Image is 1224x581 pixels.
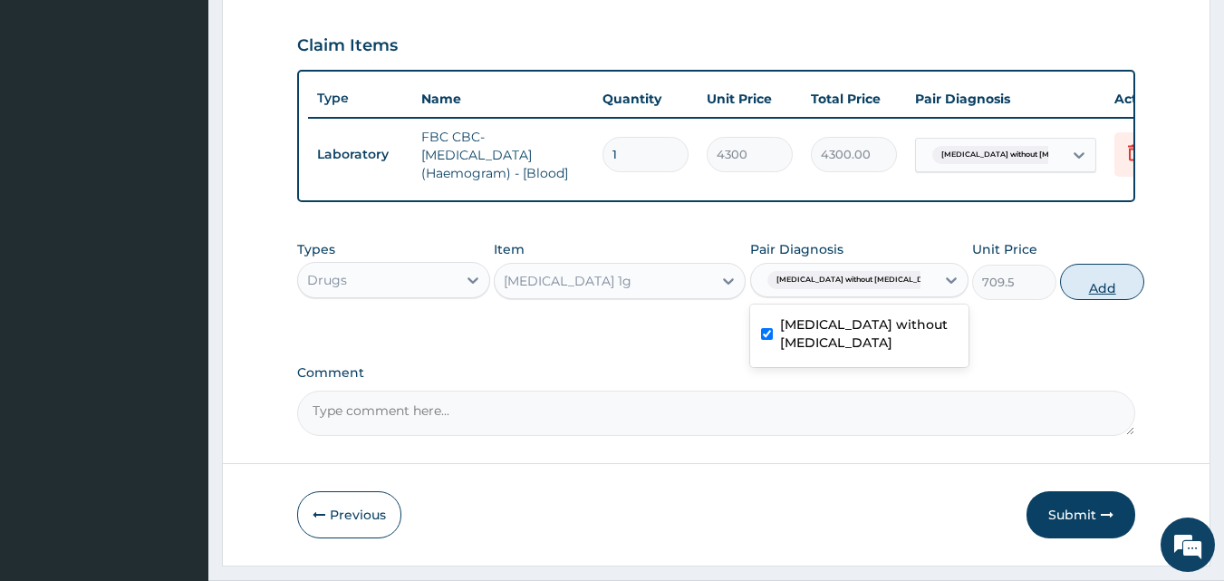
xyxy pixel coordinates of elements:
[1060,264,1144,300] button: Add
[308,138,412,171] td: Laboratory
[932,146,1115,164] span: [MEDICAL_DATA] without [MEDICAL_DATA]
[94,102,304,125] div: Chat with us now
[412,81,593,117] th: Name
[412,119,593,191] td: FBC CBC-[MEDICAL_DATA] (Haemogram) - [Blood]
[297,242,335,257] label: Types
[504,272,631,290] div: [MEDICAL_DATA] 1g
[802,81,906,117] th: Total Price
[34,91,73,136] img: d_794563401_company_1708531726252_794563401
[307,271,347,289] div: Drugs
[308,82,412,115] th: Type
[105,175,250,358] span: We're online!
[297,36,398,56] h3: Claim Items
[767,271,950,289] span: [MEDICAL_DATA] without [MEDICAL_DATA]
[780,315,958,352] label: [MEDICAL_DATA] without [MEDICAL_DATA]
[972,240,1037,258] label: Unit Price
[494,240,525,258] label: Item
[698,81,802,117] th: Unit Price
[750,240,843,258] label: Pair Diagnosis
[593,81,698,117] th: Quantity
[297,365,1136,381] label: Comment
[906,81,1105,117] th: Pair Diagnosis
[297,9,341,53] div: Minimize live chat window
[9,388,345,451] textarea: Type your message and hit 'Enter'
[1026,491,1135,538] button: Submit
[297,491,401,538] button: Previous
[1105,81,1196,117] th: Actions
